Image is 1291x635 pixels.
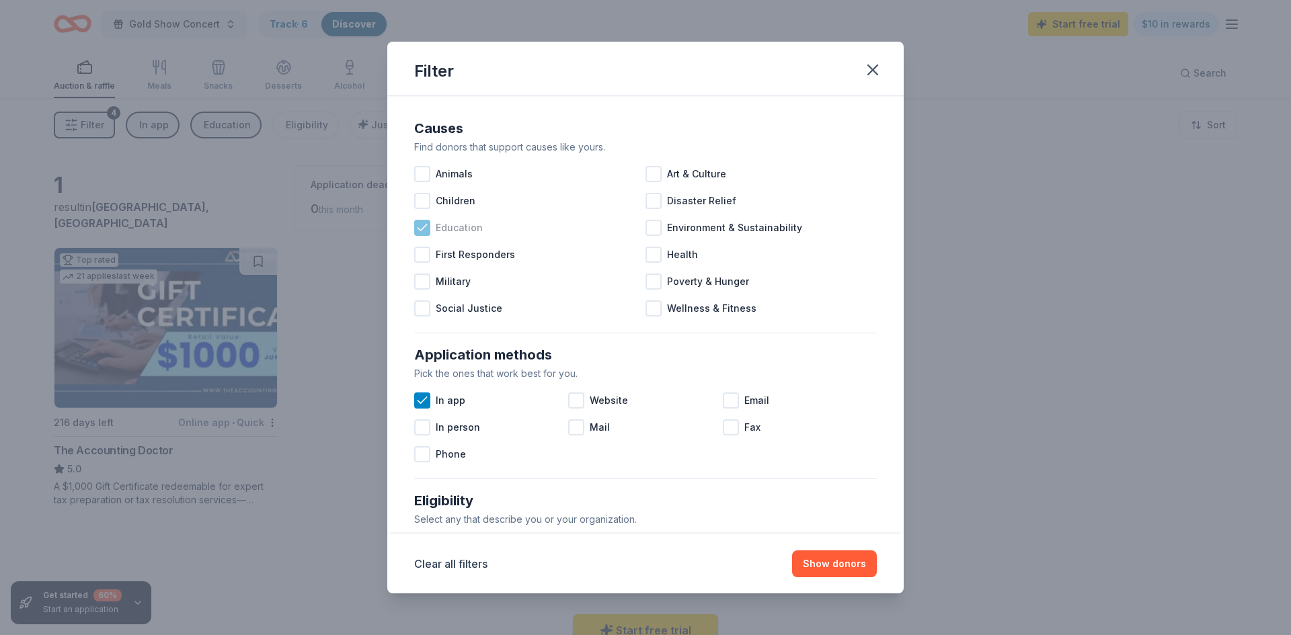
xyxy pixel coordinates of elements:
button: Show donors [792,550,877,577]
div: Pick the ones that work best for you. [414,366,877,382]
span: Animals [436,166,473,182]
span: Social Justice [436,300,502,316]
span: Disaster Relief [667,193,736,209]
span: Wellness & Fitness [667,300,756,316]
span: First Responders [436,247,515,263]
span: Phone [436,446,466,462]
span: Art & Culture [667,166,726,182]
div: Application methods [414,344,877,366]
div: Causes [414,118,877,139]
div: Find donors that support causes like yours. [414,139,877,155]
span: In person [436,419,480,435]
span: Poverty & Hunger [667,273,749,290]
span: Email [744,392,769,409]
span: Military [436,273,471,290]
span: Environment & Sustainability [667,220,802,236]
div: Select any that describe you or your organization. [414,511,877,527]
button: Clear all filters [414,556,487,572]
span: Children [436,193,475,209]
span: Fax [744,419,760,435]
span: Website [590,392,628,409]
span: Mail [590,419,610,435]
span: Education [436,220,483,236]
span: Health [667,247,698,263]
div: Filter [414,60,454,82]
span: In app [436,392,465,409]
div: Eligibility [414,490,877,511]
